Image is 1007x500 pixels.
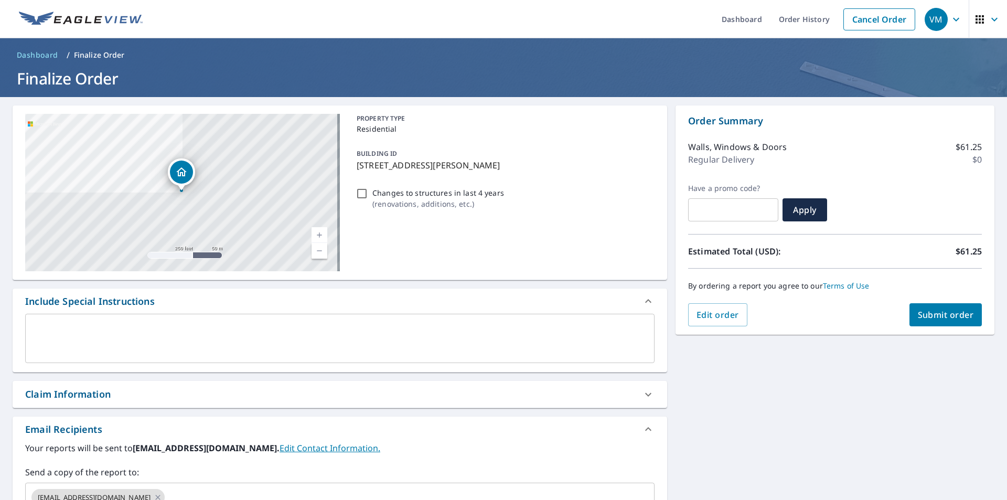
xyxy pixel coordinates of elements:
div: Include Special Instructions [25,294,155,308]
p: BUILDING ID [357,149,397,158]
a: Dashboard [13,47,62,63]
p: Estimated Total (USD): [688,245,835,258]
a: Cancel Order [843,8,915,30]
div: Claim Information [25,387,111,401]
a: Current Level 17, Zoom In [312,227,327,243]
label: Your reports will be sent to [25,442,655,454]
li: / [67,49,70,61]
button: Apply [783,198,827,221]
span: Apply [791,204,819,216]
p: $0 [972,153,982,166]
a: Terms of Use [823,281,870,291]
p: By ordering a report you agree to our [688,281,982,291]
img: EV Logo [19,12,143,27]
p: ( renovations, additions, etc. ) [372,198,504,209]
div: Include Special Instructions [13,289,667,314]
p: [STREET_ADDRESS][PERSON_NAME] [357,159,650,172]
label: Have a promo code? [688,184,778,193]
button: Submit order [909,303,982,326]
a: Current Level 17, Zoom Out [312,243,327,259]
p: Order Summary [688,114,982,128]
a: EditContactInfo [280,442,380,454]
label: Send a copy of the report to: [25,466,655,478]
div: Email Recipients [25,422,102,437]
div: Email Recipients [13,417,667,442]
span: Submit order [918,309,974,321]
nav: breadcrumb [13,47,994,63]
span: Dashboard [17,50,58,60]
b: [EMAIL_ADDRESS][DOMAIN_NAME]. [133,442,280,454]
p: Residential [357,123,650,134]
div: Claim Information [13,381,667,408]
p: Changes to structures in last 4 years [372,187,504,198]
button: Edit order [688,303,747,326]
p: Finalize Order [74,50,125,60]
p: $61.25 [956,141,982,153]
div: VM [925,8,948,31]
p: Regular Delivery [688,153,754,166]
span: Edit order [697,309,739,321]
p: PROPERTY TYPE [357,114,650,123]
p: Walls, Windows & Doors [688,141,787,153]
p: $61.25 [956,245,982,258]
div: Dropped pin, building 1, Residential property, 2021 Stonebriar Rd Fort Wayne, IN 46814 [168,158,195,191]
h1: Finalize Order [13,68,994,89]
